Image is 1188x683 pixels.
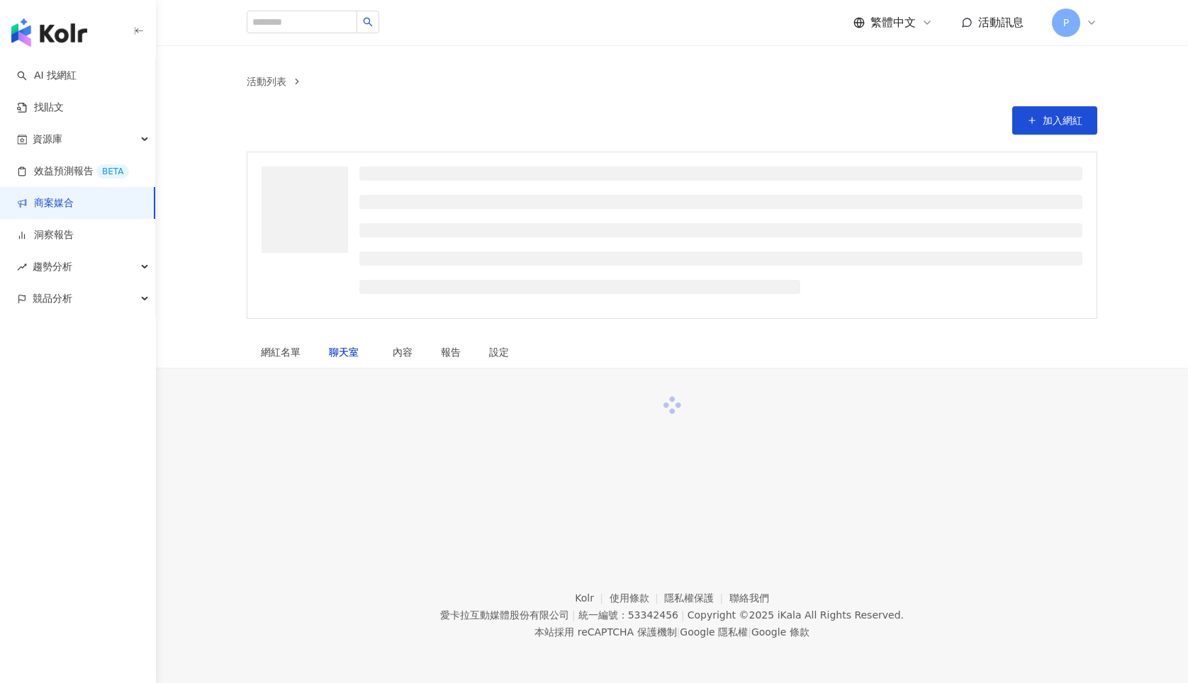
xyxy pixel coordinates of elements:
[978,16,1024,29] span: 活動訊息
[677,626,680,638] span: |
[244,74,289,89] a: 活動列表
[17,196,74,210] a: 商案媒合
[17,164,129,179] a: 效益預測報告BETA
[664,592,729,604] a: 隱私權保護
[440,609,569,621] div: 愛卡拉互動媒體股份有限公司
[441,344,461,360] div: 報告
[751,626,809,638] a: Google 條款
[688,609,904,621] div: Copyright © 2025 All Rights Reserved.
[778,609,802,621] a: iKala
[33,123,62,155] span: 資源庫
[572,609,576,621] span: |
[578,609,678,621] div: 統一編號：53342456
[33,283,72,315] span: 競品分析
[610,592,665,604] a: 使用條款
[17,69,77,83] a: searchAI 找網紅
[11,18,87,47] img: logo
[748,626,751,638] span: |
[17,228,74,242] a: 洞察報告
[1063,15,1069,30] span: P
[329,347,364,357] span: 聊天室
[363,17,373,27] span: search
[680,626,748,638] a: Google 隱私權
[1043,115,1082,126] span: 加入網紅
[1012,106,1097,135] button: 加入網紅
[534,623,809,640] span: 本站採用 reCAPTCHA 保護機制
[393,344,413,360] div: 內容
[489,344,509,360] div: 設定
[681,609,685,621] span: |
[870,15,916,30] span: 繁體中文
[17,262,27,272] span: rise
[261,344,301,360] div: 網紅名單
[575,592,609,604] a: Kolr
[729,592,769,604] a: 聯絡我們
[33,251,72,283] span: 趨勢分析
[17,101,64,115] a: 找貼文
